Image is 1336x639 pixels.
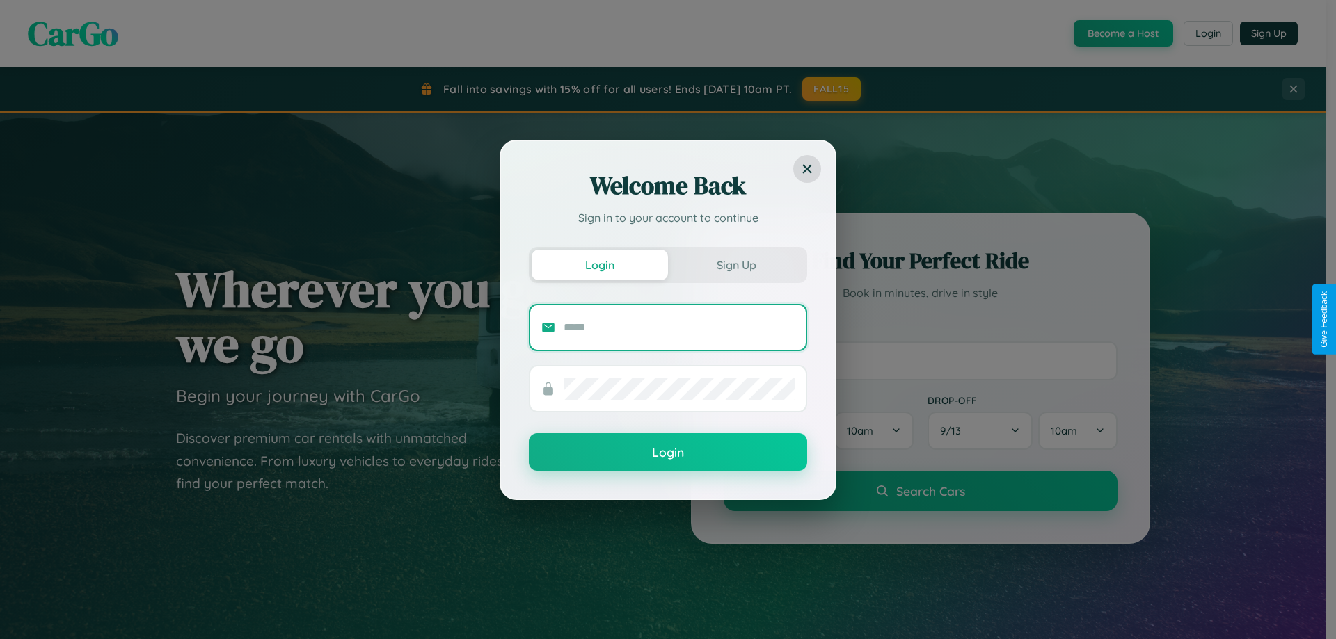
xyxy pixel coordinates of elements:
[668,250,804,280] button: Sign Up
[1319,291,1329,348] div: Give Feedback
[532,250,668,280] button: Login
[529,169,807,202] h2: Welcome Back
[529,433,807,471] button: Login
[529,209,807,226] p: Sign in to your account to continue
